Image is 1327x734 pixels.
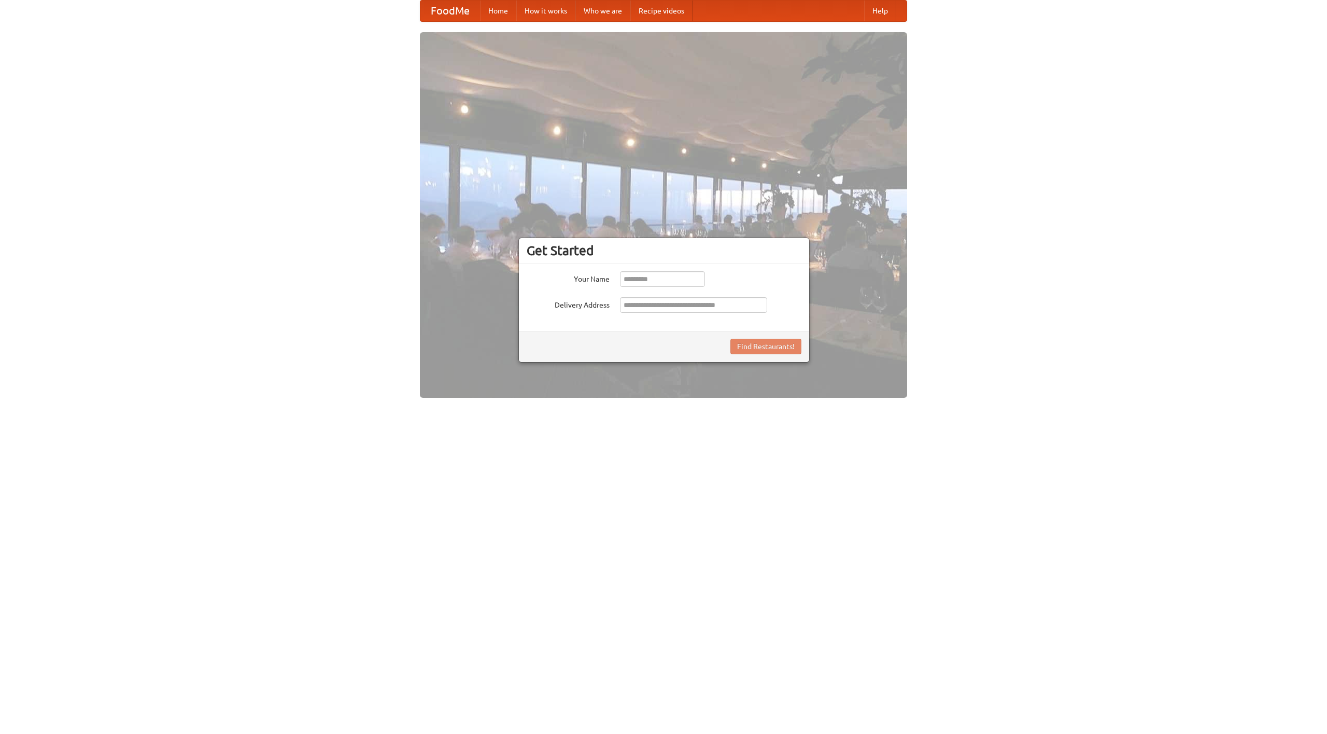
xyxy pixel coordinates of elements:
a: Who we are [575,1,630,21]
label: Delivery Address [527,297,610,310]
button: Find Restaurants! [730,339,801,354]
a: Recipe videos [630,1,693,21]
a: FoodMe [420,1,480,21]
a: How it works [516,1,575,21]
h3: Get Started [527,243,801,258]
a: Help [864,1,896,21]
a: Home [480,1,516,21]
label: Your Name [527,271,610,284]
